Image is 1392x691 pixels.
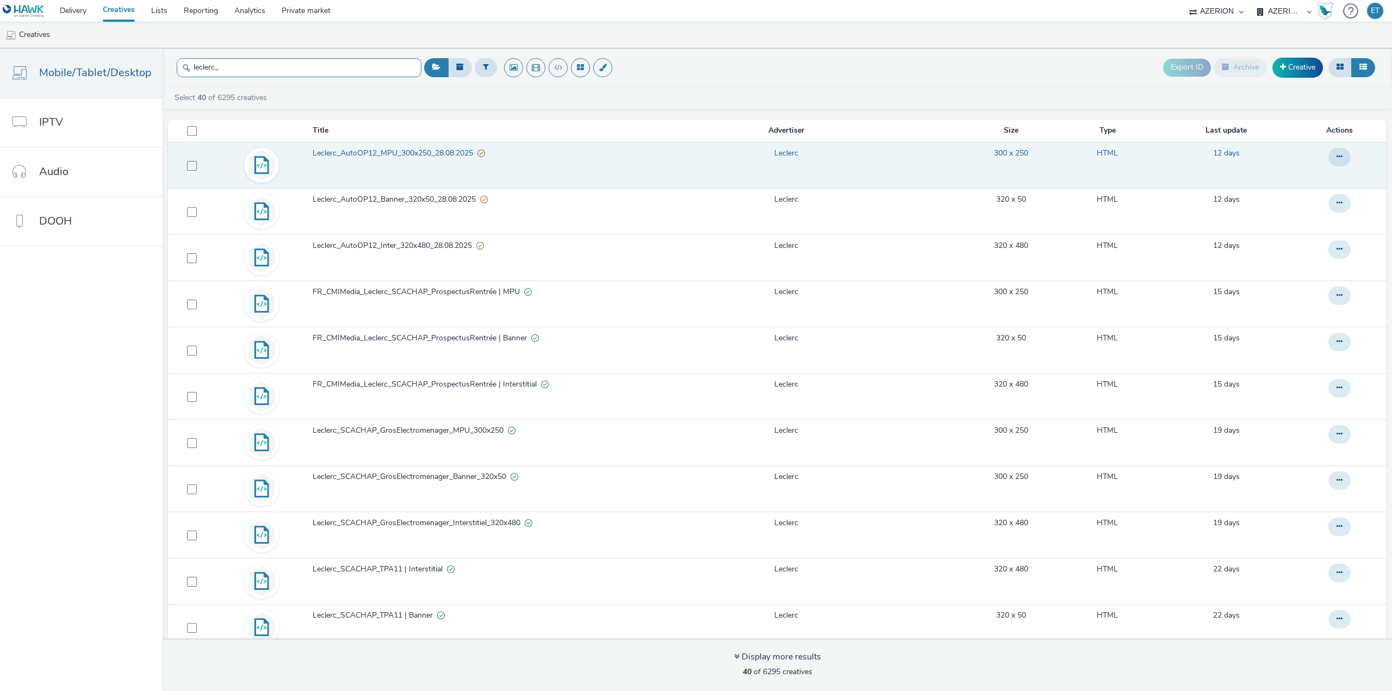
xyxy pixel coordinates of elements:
a: Leclerc_AutoOP12_Banner_320x50_28.08.2025Partially valid [313,194,609,210]
a: 25 August 2025, 15:49 [1213,287,1240,297]
a: Leclerc [774,471,798,482]
input: Search... [177,58,421,77]
th: Advertiser [610,120,961,142]
th: Type [1060,120,1155,142]
button: Export ID [1163,59,1211,76]
a: FR_CMIMedia_Leclerc_SCACHAP_ProspectusRentrée | InterstitialValid [313,379,609,395]
a: Leclerc [774,240,798,251]
a: Hawk Academy [1317,2,1338,20]
div: Valid [524,287,532,298]
span: FR_CMIMedia_Leclerc_SCACHAP_ProspectusRentrée | Banner [313,333,531,344]
a: Leclerc [774,518,798,528]
a: 320 x 480 [994,379,1028,390]
div: Valid [508,425,515,437]
a: Select of 6295 creatives [173,92,271,103]
img: code.svg [246,196,277,227]
span: Leclerc_SCACHAP_TPA11 | Banner [313,610,437,621]
a: Leclerc [774,610,798,621]
th: Size [962,120,1060,142]
a: Leclerc [774,333,798,344]
a: HTML [1097,471,1118,482]
a: Leclerc [774,148,798,159]
div: Hawk Academy [1317,2,1333,20]
a: 320 x 480 [994,240,1028,251]
a: Creative [1272,58,1323,77]
img: code.svg [246,612,277,643]
a: HTML [1097,564,1118,575]
a: 320 x 50 [996,333,1026,344]
strong: 40 [743,667,751,677]
a: 18 August 2025, 14:11 [1213,564,1240,575]
a: 300 x 250 [994,287,1028,297]
a: Leclerc_SCACHAP_TPA11 | BannerValid [313,610,609,626]
span: IPTV [39,114,63,130]
a: 25 August 2025, 15:48 [1213,379,1240,390]
div: Partially valid [476,240,484,252]
a: 28 August 2025, 14:48 [1213,148,1240,159]
span: Leclerc_SCACHAP_GrosElectromenager_Banner_320x50 [313,471,511,482]
span: Leclerc_SCACHAP_TPA11 | Interstitial [313,564,447,575]
img: undefined Logo [3,4,45,18]
a: HTML [1097,518,1118,528]
div: ET [1371,3,1379,19]
span: Leclerc_AutoOP12_MPU_300x250_28.08.2025 [313,148,477,159]
div: Valid [447,564,455,575]
img: mobile [5,30,16,41]
a: 28 August 2025, 14:47 [1213,194,1240,205]
img: code.svg [246,381,277,412]
a: Leclerc [774,564,798,575]
div: Partially valid [480,194,488,206]
a: 320 x 50 [996,610,1026,621]
strong: 40 [197,92,206,103]
a: HTML [1097,333,1118,344]
span: 12 days [1213,148,1240,158]
div: Partially valid [477,148,485,159]
span: 19 days [1213,471,1240,482]
a: HTML [1097,148,1118,159]
a: 300 x 250 [994,425,1028,436]
a: 300 x 250 [994,471,1028,482]
a: 18 August 2025, 14:10 [1213,610,1240,621]
span: 15 days [1213,287,1240,297]
a: 28 August 2025, 14:46 [1213,240,1240,251]
a: Leclerc_SCACHAP_GrosElectromenager_MPU_300x250Valid [313,425,609,441]
span: Audio [39,164,69,179]
a: Leclerc [774,425,798,436]
a: HTML [1097,194,1118,205]
span: Leclerc_SCACHAP_GrosElectromenager_MPU_300x250 [313,425,508,436]
a: FR_CMIMedia_Leclerc_SCACHAP_ProspectusRentrée | MPUValid [313,287,609,303]
a: 21 August 2025, 17:46 [1213,471,1240,482]
div: Valid [511,471,518,483]
a: Leclerc_SCACHAP_GrosElectromenager_Interstitiel_320x480Valid [313,518,609,534]
img: code.svg [246,150,277,181]
div: Valid [541,379,549,390]
a: 320 x 480 [994,564,1028,575]
button: Table [1351,58,1375,77]
a: HTML [1097,610,1118,621]
a: HTML [1097,425,1118,436]
th: Title [312,120,610,142]
div: Valid [525,518,532,529]
img: code.svg [246,427,277,458]
a: Leclerc_SCACHAP_GrosElectromenager_Banner_320x50Valid [313,471,609,488]
span: 15 days [1213,379,1240,389]
a: 21 August 2025, 17:44 [1213,518,1240,528]
span: 12 days [1213,240,1240,251]
span: 22 days [1213,610,1240,620]
span: Mobile/Tablet/Desktop [39,65,152,80]
span: 19 days [1213,518,1240,528]
span: DOOH [39,213,72,229]
a: Leclerc_SCACHAP_TPA11 | InterstitialValid [313,564,609,580]
img: code.svg [246,334,277,366]
a: Leclerc [774,287,798,297]
a: 300 x 250 [994,148,1028,159]
span: 15 days [1213,333,1240,343]
span: 12 days [1213,194,1240,204]
th: Last update [1155,120,1297,142]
